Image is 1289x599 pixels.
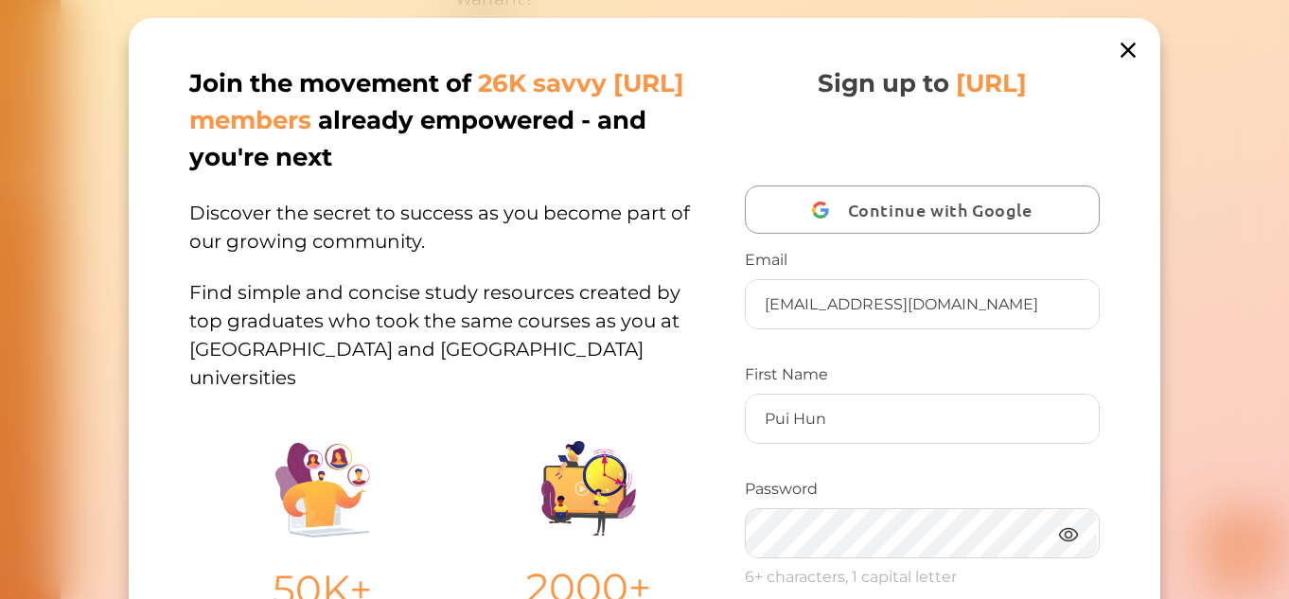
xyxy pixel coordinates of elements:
p: Email [745,249,1100,272]
img: Group%201403.ccdcecb8.png [541,441,636,536]
span: [URL] [956,68,1027,98]
img: Illustration.25158f3c.png [275,443,370,537]
i: 1 [419,1,434,16]
p: Password [745,478,1100,501]
button: Continue with Google [745,185,1100,234]
p: First Name [745,363,1100,386]
p: Find simple and concise study resources created by top graduates who took the same courses as you... [189,255,722,392]
img: eye.3286bcf0.webp [1057,522,1080,546]
p: 6+ characters, 1 capital letter [745,566,1100,589]
p: Join the movement of already empowered - and you're next [189,65,718,176]
p: Sign up to [818,65,1027,102]
input: Enter your First Name [746,395,1099,443]
span: Continue with Google [848,187,1042,232]
p: Discover the secret to success as you become part of our growing community. [189,176,722,255]
input: Enter your email [746,280,1099,328]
